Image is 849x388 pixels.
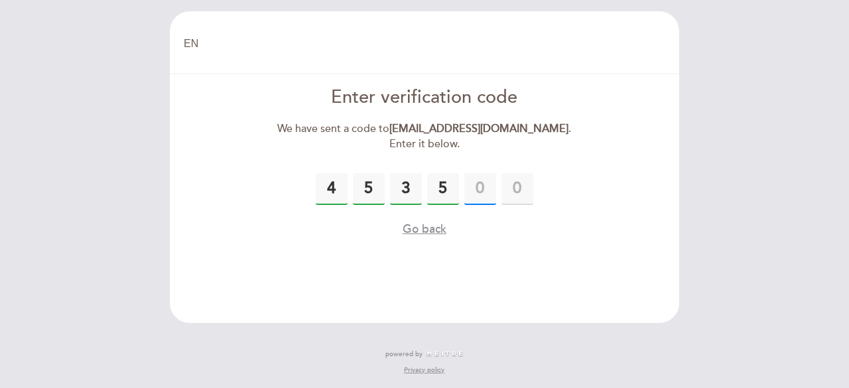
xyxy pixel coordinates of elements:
[273,85,577,111] div: Enter verification code
[316,173,348,205] input: 0
[464,173,496,205] input: 0
[427,173,459,205] input: 0
[385,350,423,359] span: powered by
[273,121,577,152] div: We have sent a code to . Enter it below.
[403,221,446,237] button: Go back
[404,365,444,375] a: Privacy policy
[389,122,568,135] strong: [EMAIL_ADDRESS][DOMAIN_NAME]
[501,173,533,205] input: 0
[385,350,464,359] a: powered by
[390,173,422,205] input: 0
[353,173,385,205] input: 0
[426,351,464,357] img: MEITRE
